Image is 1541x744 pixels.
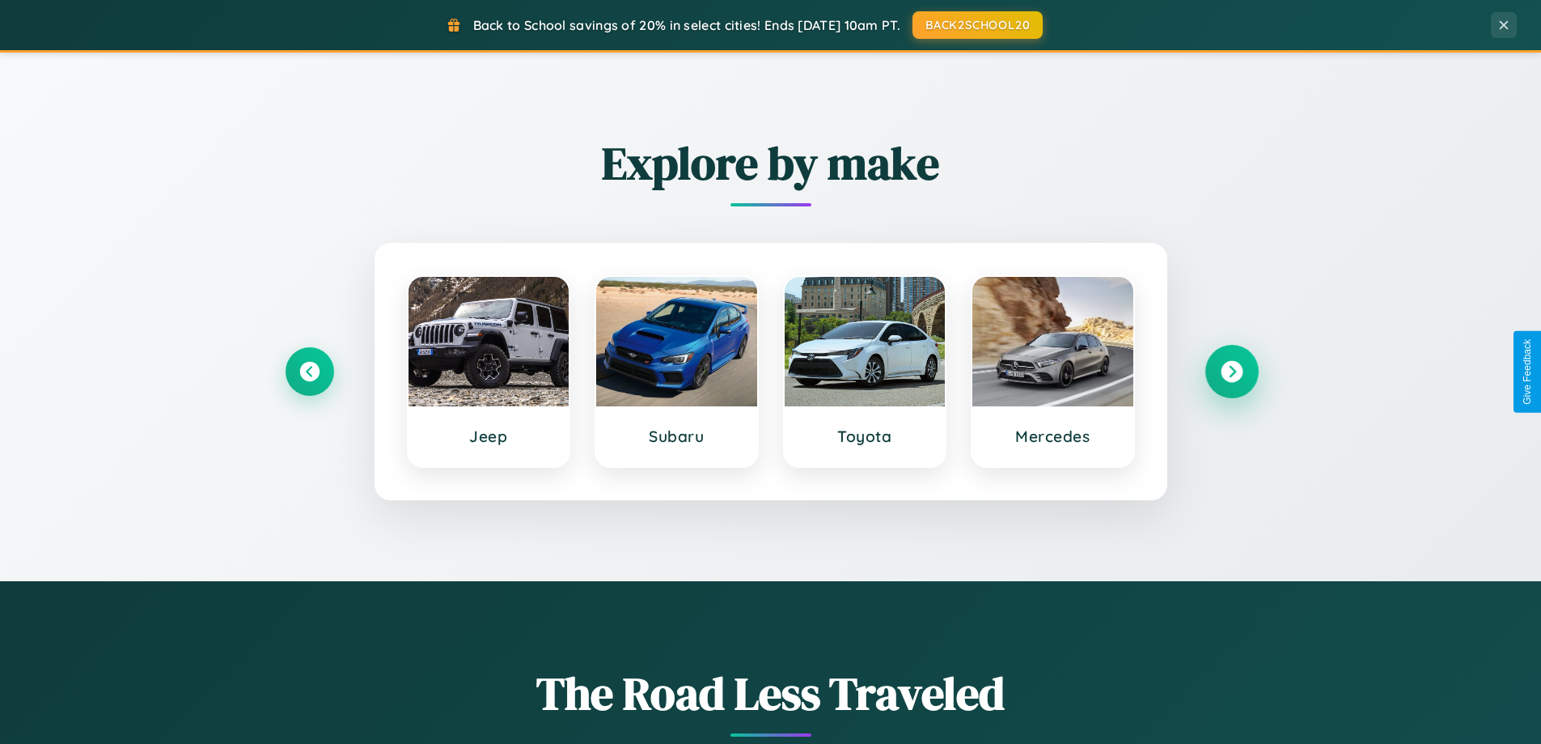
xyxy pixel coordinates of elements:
[473,17,900,33] span: Back to School savings of 20% in select cities! Ends [DATE] 10am PT.
[989,427,1117,446] h3: Mercedes
[912,11,1043,39] button: BACK2SCHOOL20
[425,427,553,446] h3: Jeep
[286,132,1256,194] h2: Explore by make
[801,427,929,446] h3: Toyota
[612,427,741,446] h3: Subaru
[1522,339,1533,405] div: Give Feedback
[286,662,1256,725] h1: The Road Less Traveled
